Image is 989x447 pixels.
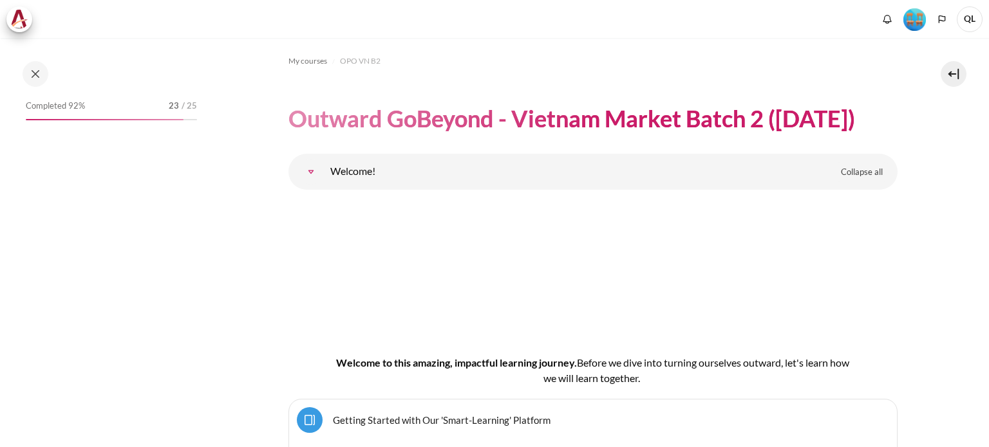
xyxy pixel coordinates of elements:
span: Collapse all [841,166,883,179]
nav: Navigation bar [288,51,898,71]
a: Collapse all [831,161,892,183]
h4: Welcome to this amazing, impactful learning journey. [330,355,856,386]
span: QL [957,6,983,32]
button: Languages [932,10,952,29]
span: Completed 92% [26,100,85,113]
div: 92% [26,119,184,120]
a: My courses [288,53,327,69]
a: OPO VN B2 [340,53,381,69]
h1: Outward GoBeyond - Vietnam Market Batch 2 ([DATE]) [288,104,855,134]
img: Architeck [10,10,28,29]
a: User menu [957,6,983,32]
span: / 25 [182,100,197,113]
span: 23 [169,100,179,113]
a: Level #4 [898,7,931,31]
a: Architeck Architeck [6,6,39,32]
a: Welcome! [298,159,324,185]
span: OPO VN B2 [340,55,381,67]
span: My courses [288,55,327,67]
span: efore we dive into turning ourselves outward, let's learn how we will learn together. [543,356,849,384]
img: Level #4 [903,8,926,31]
a: Getting Started with Our 'Smart-Learning' Platform [333,414,551,426]
span: B [577,356,583,369]
div: Show notification window with no new notifications [878,10,897,29]
div: Level #4 [903,7,926,31]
